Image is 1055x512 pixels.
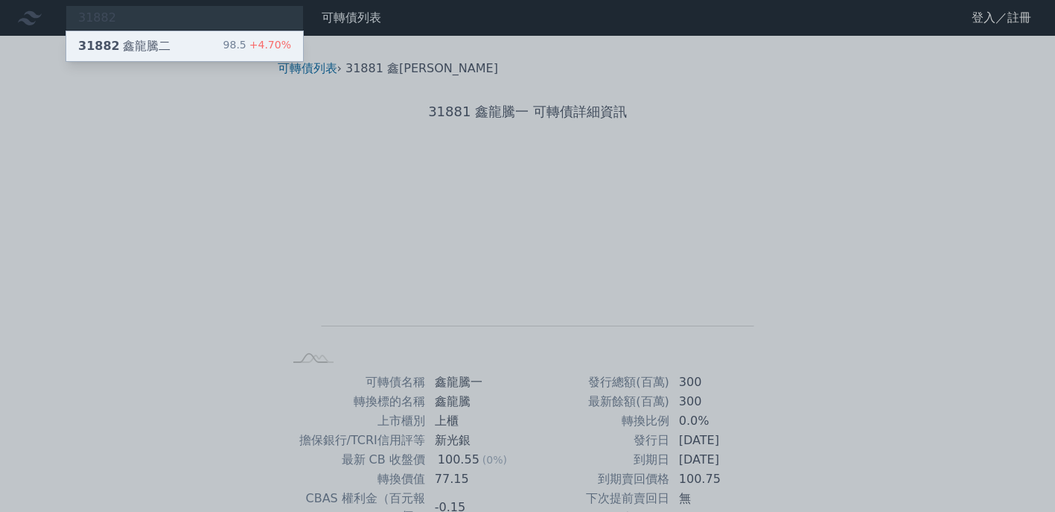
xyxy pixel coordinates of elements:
div: 鑫龍騰二 [78,37,170,55]
div: 98.5 [223,37,291,55]
a: 31882鑫龍騰二 98.5+4.70% [66,31,303,61]
iframe: Chat Widget [981,440,1055,512]
span: +4.70% [246,39,291,51]
span: 31882 [78,39,120,53]
div: 聊天小工具 [981,440,1055,512]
